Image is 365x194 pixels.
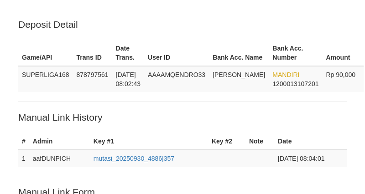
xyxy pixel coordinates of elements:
[94,155,174,162] a: mutasi_20250930_4886|357
[208,133,245,150] th: Key #2
[213,71,265,78] span: [PERSON_NAME]
[90,133,208,150] th: Key #1
[269,40,322,66] th: Bank Acc. Number
[18,40,73,66] th: Game/API
[29,150,90,167] td: aafDUNPICH
[116,71,141,87] span: [DATE] 08:02:43
[274,133,347,150] th: Date
[112,40,145,66] th: Date Trans.
[272,80,318,87] span: Copy 1200013107201 to clipboard
[18,150,29,167] td: 1
[272,71,299,78] span: MANDIRI
[148,71,205,78] span: AAAAMQENDRO33
[326,71,356,78] span: Rp 90,000
[29,133,90,150] th: Admin
[18,133,29,150] th: #
[73,40,112,66] th: Trans ID
[18,111,347,124] p: Manual Link History
[209,40,269,66] th: Bank Acc. Name
[144,40,209,66] th: User ID
[274,150,347,167] td: [DATE] 08:04:01
[18,18,347,31] p: Deposit Detail
[245,133,274,150] th: Note
[323,40,364,66] th: Amount
[18,66,73,92] td: SUPERLIGA168
[73,66,112,92] td: 878797561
